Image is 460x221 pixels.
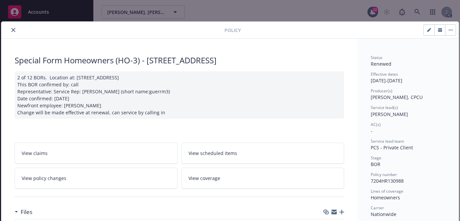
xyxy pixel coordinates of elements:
h3: Files [21,208,32,216]
span: [PERSON_NAME], CPCU [371,94,423,100]
span: Lines of coverage [371,188,403,194]
span: AC(s) [371,122,381,127]
span: BOR [371,161,380,167]
span: Effective dates [371,71,398,77]
span: Status [371,55,382,60]
span: View scheduled items [189,150,237,157]
a: View coverage [182,168,344,189]
div: [DATE] - [DATE] [371,71,445,84]
div: Special Form Homeowners (HO-3) - [STREET_ADDRESS] [15,55,344,66]
div: Homeowners [371,194,445,201]
span: [PERSON_NAME] [371,111,408,117]
span: Renewed [371,61,391,67]
span: Policy [225,27,241,34]
span: Carrier [371,205,384,211]
span: PCS - Private Client [371,144,413,151]
div: 2 of 12 BORs. Location at: [STREET_ADDRESS] This BOR confirmed by: call Representative: Service R... [15,71,344,119]
span: - [371,128,372,134]
span: Stage [371,155,381,161]
span: View coverage [189,175,220,182]
a: View policy changes [15,168,178,189]
span: Service lead(s) [371,105,398,110]
span: Service lead team [371,138,404,144]
span: 7204HR130988 [371,178,404,184]
a: View scheduled items [182,143,344,164]
div: Files [15,208,32,216]
span: Policy number [371,172,397,177]
span: View policy changes [22,175,66,182]
span: Producer(s) [371,88,392,94]
a: View claims [15,143,178,164]
button: close [9,26,17,34]
span: Nationwide [371,211,396,217]
span: View claims [22,150,48,157]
